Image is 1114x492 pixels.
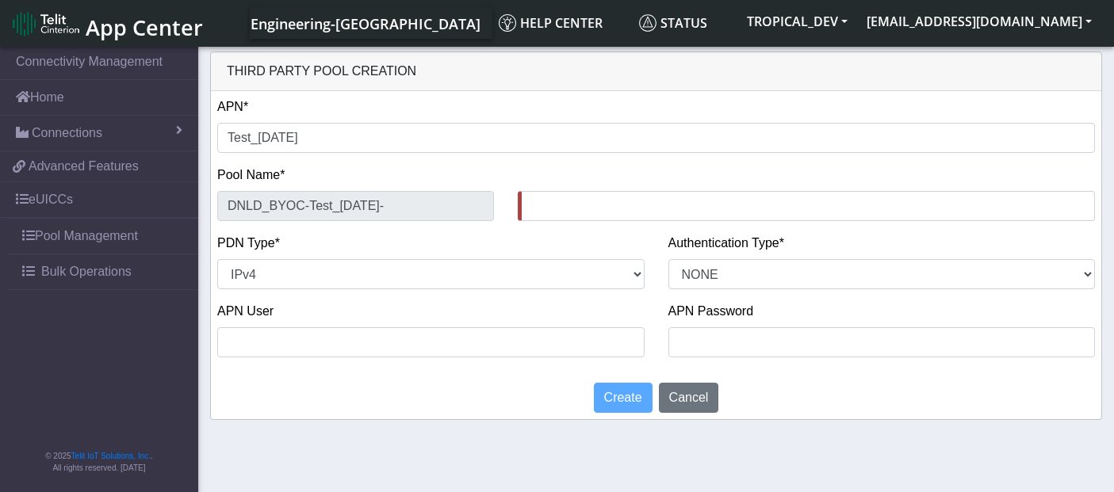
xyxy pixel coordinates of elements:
[668,302,754,321] label: APN Password
[217,302,274,321] label: APN User
[71,452,151,460] a: Telit IoT Solutions, Inc.
[639,14,657,32] img: status.svg
[499,14,516,32] img: knowledge.svg
[251,14,480,33] span: Engineering-[GEOGRAPHIC_DATA]
[659,383,719,413] button: Cancel
[250,7,480,39] a: Your current platform instance
[217,166,285,185] label: Pool Name*
[492,7,633,39] a: Help center
[13,11,79,36] img: logo-telit-cinterion-gw-new.png
[29,157,139,176] span: Advanced Features
[217,234,280,253] label: PDN Type*
[86,13,203,42] span: App Center
[857,7,1101,36] button: [EMAIL_ADDRESS][DOMAIN_NAME]
[41,262,132,281] span: Bulk Operations
[6,254,198,289] a: Bulk Operations
[604,391,642,404] span: Create
[6,219,198,254] a: Pool Management
[227,64,416,78] span: Third party pool creation
[668,234,784,253] label: Authentication Type*
[737,7,857,36] button: TROPICAL_DEV
[32,124,102,143] span: Connections
[639,14,707,32] span: Status
[633,7,737,39] a: Status
[13,6,201,40] a: App Center
[594,383,653,413] button: Create
[499,14,603,32] span: Help center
